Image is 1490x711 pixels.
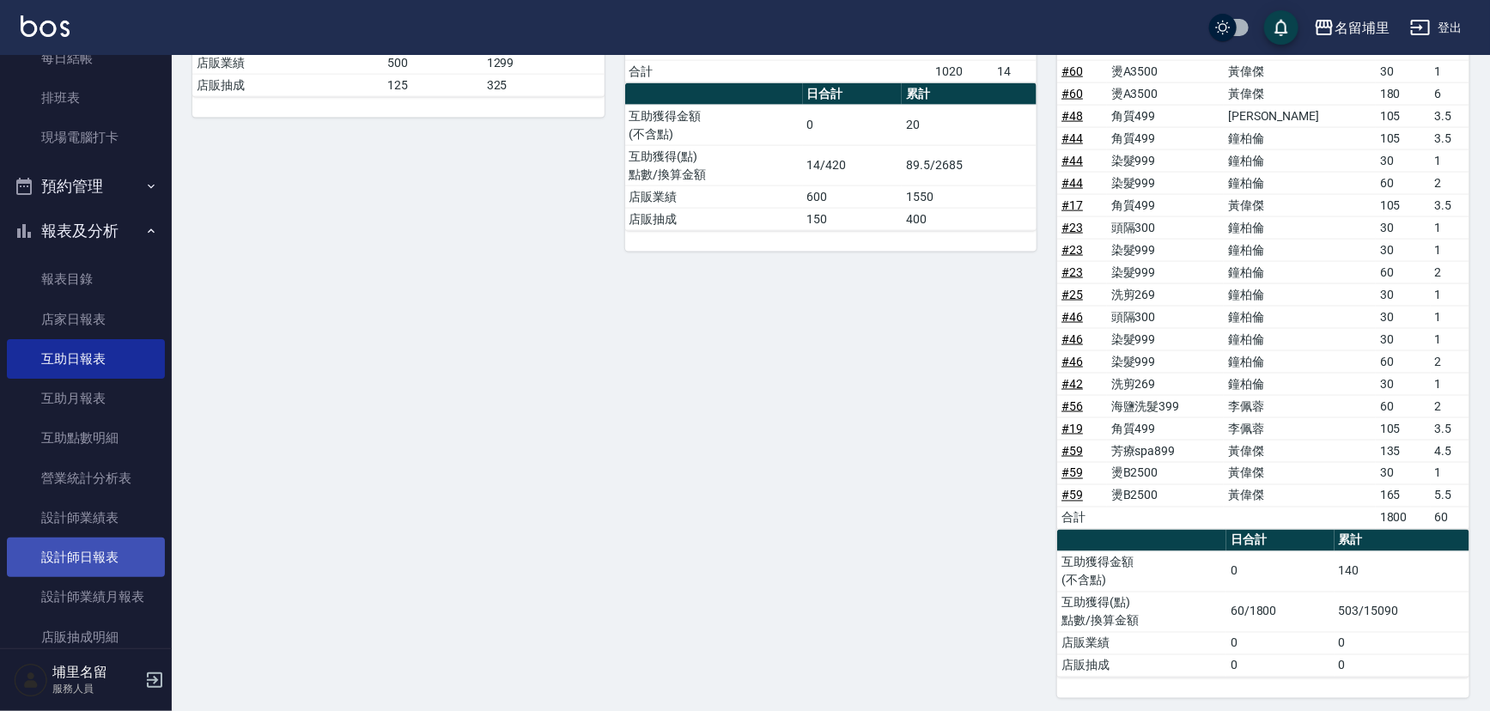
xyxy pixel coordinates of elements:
th: 累計 [1335,530,1469,552]
td: 6 [1431,82,1469,105]
a: #44 [1061,131,1083,145]
td: 李佩蓉 [1224,395,1376,417]
td: 30 [1376,60,1431,82]
td: 鐘柏倫 [1224,306,1376,328]
td: 頭隔300 [1107,306,1224,328]
td: 89.5/2685 [902,145,1037,185]
td: 2 [1431,261,1469,283]
a: #48 [1061,109,1083,123]
td: 500 [383,52,483,74]
td: 30 [1376,216,1431,239]
td: 1 [1431,149,1469,172]
td: 黃偉傑 [1224,462,1376,484]
td: 60 [1376,395,1431,417]
td: 3.5 [1431,127,1469,149]
td: 黃偉傑 [1224,440,1376,462]
td: 1 [1431,216,1469,239]
td: 60 [1431,507,1469,529]
td: 30 [1376,373,1431,395]
td: 頭隔300 [1107,216,1224,239]
td: 0 [1335,632,1469,654]
td: 店販業績 [192,52,383,74]
td: 14 [993,60,1037,82]
td: 105 [1376,194,1431,216]
a: 設計師業績表 [7,498,165,538]
td: 鐘柏倫 [1224,172,1376,194]
a: #46 [1061,310,1083,324]
th: 日合計 [1226,530,1335,552]
td: 燙B2500 [1107,484,1224,507]
td: 染髮999 [1107,261,1224,283]
a: #47 [629,42,651,56]
td: 鐘柏倫 [1224,149,1376,172]
h5: 埔里名留 [52,664,140,681]
td: 5.5 [1431,484,1469,507]
td: 角質499 [1107,194,1224,216]
td: 店販抽成 [192,74,383,96]
td: 20 [902,105,1037,145]
img: Person [14,663,48,697]
a: #60 [1061,64,1083,78]
td: 14/420 [803,145,903,185]
td: 60/1800 [1226,592,1335,632]
a: 設計師日報表 [7,538,165,577]
td: 黃偉傑 [1224,484,1376,507]
a: #44 [1061,176,1083,190]
td: 3.5 [1431,105,1469,127]
table: a dense table [1057,530,1469,678]
a: #59 [1061,489,1083,502]
td: 角質499 [1107,417,1224,440]
a: #57 [1061,42,1083,56]
td: 325 [483,74,605,96]
td: 180 [1376,82,1431,105]
a: #56 [1061,399,1083,413]
a: #23 [1061,243,1083,257]
button: 預約管理 [7,164,165,209]
th: 日合計 [803,83,903,106]
a: 每日結帳 [7,39,165,78]
td: 1 [1431,373,1469,395]
td: 2 [1431,172,1469,194]
td: 鐘柏倫 [1224,328,1376,350]
td: 黃偉傑 [1224,82,1376,105]
a: #42 [1061,377,1083,391]
td: 1299 [483,52,605,74]
td: 染髮999 [1107,149,1224,172]
a: 店販抽成明細 [7,617,165,657]
td: 染髮999 [1107,328,1224,350]
td: 店販業績 [625,185,803,208]
td: 1 [1431,328,1469,350]
td: 互助獲得(點) 點數/換算金額 [1057,592,1226,632]
td: 店販抽成 [625,208,803,230]
td: 染髮999 [1107,239,1224,261]
td: 洗剪269 [1107,283,1224,306]
td: 2 [1431,350,1469,373]
button: 登出 [1403,12,1469,44]
td: 60 [1376,350,1431,373]
td: 3.5 [1431,194,1469,216]
a: #19 [1061,422,1083,435]
td: 鐘柏倫 [1224,283,1376,306]
td: 0 [1335,654,1469,677]
a: 排班表 [7,78,165,118]
a: 營業統計分析表 [7,459,165,498]
td: 400 [902,208,1037,230]
td: 1 [1431,306,1469,328]
a: 報表目錄 [7,259,165,299]
a: #25 [1061,288,1083,301]
td: 店販抽成 [1057,654,1226,677]
td: 互助獲得金額 (不含點) [1057,551,1226,592]
td: 135 [1376,440,1431,462]
td: 鐘柏倫 [1224,216,1376,239]
td: 2 [1431,395,1469,417]
td: 503/15090 [1335,592,1469,632]
a: #59 [1061,466,1083,480]
td: 李佩蓉 [1224,417,1376,440]
td: 燙A3500 [1107,82,1224,105]
a: 店家日報表 [7,300,165,339]
a: #59 [1061,444,1083,458]
td: 30 [1376,462,1431,484]
td: 1020 [931,60,993,82]
a: #23 [1061,265,1083,279]
td: 30 [1376,283,1431,306]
